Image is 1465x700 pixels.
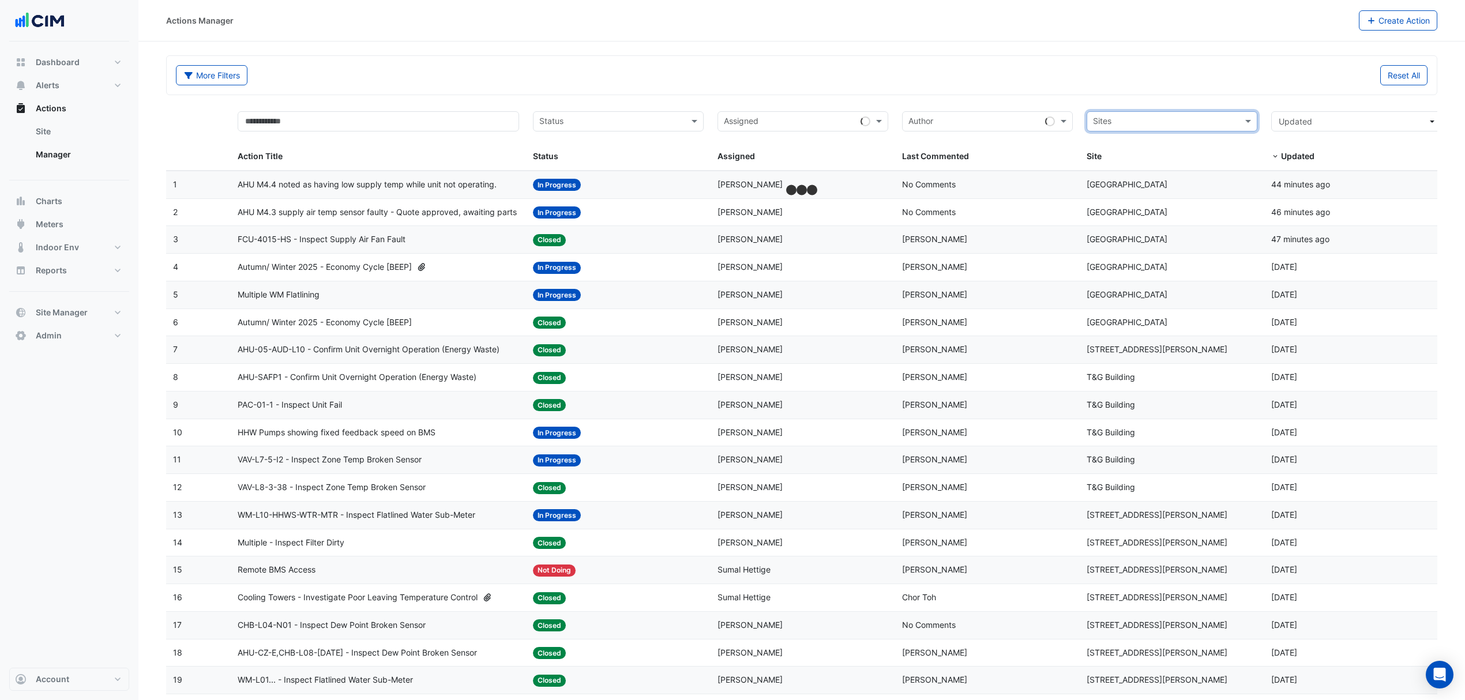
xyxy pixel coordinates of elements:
span: Cooling Towers - Investigate Poor Leaving Temperature Control [238,591,478,604]
span: [PERSON_NAME] [718,648,783,657]
span: Closed [533,592,566,604]
span: [PERSON_NAME] [718,262,783,272]
span: Action Title [238,151,283,161]
span: Meters [36,219,63,230]
span: AHU M4.3 supply air temp sensor faulty - Quote approved, awaiting parts [238,206,517,219]
span: T&G Building [1087,482,1135,492]
span: [STREET_ADDRESS][PERSON_NAME] [1087,620,1227,630]
span: [STREET_ADDRESS][PERSON_NAME] [1087,344,1227,354]
span: In Progress [533,509,581,521]
button: Alerts [9,74,129,97]
span: In Progress [533,289,581,301]
span: Closed [533,399,566,411]
span: [STREET_ADDRESS][PERSON_NAME] [1087,510,1227,520]
app-icon: Site Manager [15,307,27,318]
span: Alerts [36,80,59,91]
span: AHU-CZ-E,CHB-L08-[DATE] - Inspect Dew Point Broken Sensor [238,646,477,660]
span: [GEOGRAPHIC_DATA] [1087,289,1167,299]
div: Open Intercom Messenger [1426,661,1453,688]
span: Indoor Env [36,242,79,253]
span: 2025-08-11T12:35:16.469 [1271,207,1330,217]
span: No Comments [902,179,956,189]
span: Not Doing [533,564,576,577]
span: [PERSON_NAME] [902,289,967,299]
span: Status [533,151,558,161]
span: In Progress [533,262,581,274]
span: 15 [173,564,182,574]
span: Reports [36,265,67,276]
button: More Filters [176,65,247,85]
app-icon: Meters [15,219,27,230]
span: [STREET_ADDRESS][PERSON_NAME] [1087,592,1227,602]
span: [GEOGRAPHIC_DATA] [1087,207,1167,217]
span: No Comments [902,620,956,630]
span: AHU-SAFP1 - Confirm Unit Overnight Operation (Energy Waste) [238,371,476,384]
span: [GEOGRAPHIC_DATA] [1087,317,1167,327]
span: [PERSON_NAME] [718,510,783,520]
span: [PERSON_NAME] [902,648,967,657]
span: 6 [173,317,178,327]
app-icon: Actions [15,103,27,114]
button: Actions [9,97,129,120]
span: 11 [173,454,181,464]
span: [STREET_ADDRESS][PERSON_NAME] [1087,648,1227,657]
span: [PERSON_NAME] [718,207,783,217]
span: Admin [36,330,62,341]
span: 2025-08-07T15:19:00.028 [1271,537,1297,547]
span: 16 [173,592,182,602]
span: 8 [173,372,178,382]
span: 12 [173,482,182,492]
span: Closed [533,344,566,356]
span: Updated [1279,116,1312,126]
span: [PERSON_NAME] [718,317,783,327]
span: FCU-4015-HS - Inspect Supply Air Fan Fault [238,233,405,246]
span: [STREET_ADDRESS][PERSON_NAME] [1087,564,1227,574]
span: No Comments [902,207,956,217]
span: Multiple WM Flatlining [238,288,320,302]
span: 2025-08-07T15:15:40.239 [1271,675,1297,684]
span: 2025-08-07T15:17:50.934 [1271,592,1297,602]
span: [PERSON_NAME] [718,620,783,630]
span: 2025-08-08T11:13:31.903 [1271,289,1297,299]
span: In Progress [533,427,581,439]
span: [PERSON_NAME] [902,537,967,547]
span: 2025-08-07T15:44:08.672 [1271,482,1297,492]
span: [PERSON_NAME] [902,400,967,409]
span: [PERSON_NAME] [902,317,967,327]
span: 2025-08-08T10:26:05.482 [1271,317,1297,327]
span: 2025-08-07T15:45:13.585 [1271,454,1297,464]
button: Reports [9,259,129,282]
span: Charts [36,195,62,207]
span: Account [36,673,69,685]
span: 2 [173,207,178,217]
span: 2025-08-07T15:15:57.566 [1271,648,1297,657]
span: [GEOGRAPHIC_DATA] [1087,179,1167,189]
button: Dashboard [9,51,129,74]
span: [STREET_ADDRESS][PERSON_NAME] [1087,537,1227,547]
span: 2025-08-07T15:19:43.634 [1271,510,1297,520]
span: 13 [173,510,182,520]
span: T&G Building [1087,400,1135,409]
span: 3 [173,234,178,244]
span: 19 [173,675,182,684]
span: 2025-08-07T20:45:01.891 [1271,372,1297,382]
span: [PERSON_NAME] [902,564,967,574]
span: [PERSON_NAME] [718,427,783,437]
span: Multiple - Inspect Filter Dirty [238,536,344,550]
span: 2025-08-07T16:04:10.501 [1271,400,1297,409]
span: Closed [533,619,566,631]
span: [PERSON_NAME] [718,675,783,684]
span: [PERSON_NAME] [902,262,967,272]
div: Actions [9,120,129,171]
span: 9 [173,400,178,409]
span: Autumn/ Winter 2025 - Economy Cycle [BEEP] [238,316,412,329]
button: Reset All [1380,65,1428,85]
span: T&G Building [1087,454,1135,464]
span: [PERSON_NAME] [718,482,783,492]
span: [GEOGRAPHIC_DATA] [1087,234,1167,244]
span: Sumal Hettige [718,564,771,574]
button: Charts [9,190,129,213]
span: 10 [173,427,182,437]
button: Create Action [1359,10,1438,31]
img: Company Logo [14,9,66,32]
